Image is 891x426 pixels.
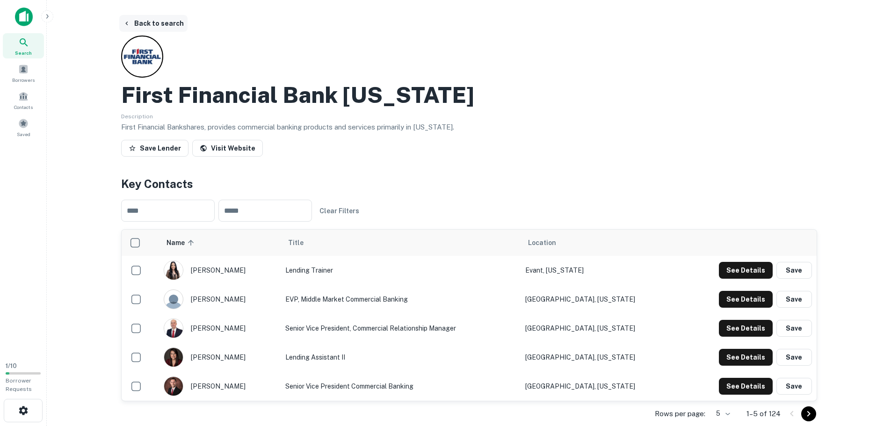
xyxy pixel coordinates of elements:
button: Save [776,378,812,395]
td: EVP, Middle Market Commercial Banking [281,285,521,314]
div: [PERSON_NAME] [164,260,276,280]
div: [PERSON_NAME] [164,318,276,338]
button: Save [776,320,812,337]
span: Borrower Requests [6,377,32,392]
span: Location [528,237,556,248]
div: [PERSON_NAME] [164,289,276,309]
a: Saved [3,115,44,140]
img: 9c8pery4andzj6ohjkjp54ma2 [164,290,183,309]
p: First Financial Bankshares, provides commercial banking products and services primarily in [US_ST... [121,122,817,133]
p: 1–5 of 124 [746,408,781,419]
span: Name [167,237,197,248]
div: 5 [709,407,732,420]
h2: First Financial Bank [US_STATE] [121,81,474,108]
button: See Details [719,291,773,308]
img: 1652211950675 [164,319,183,338]
img: 1680783067074 [164,261,183,280]
th: Name [159,230,281,256]
img: capitalize-icon.png [15,7,33,26]
td: Lending Assistant II [281,343,521,372]
button: Save [776,349,812,366]
div: [PERSON_NAME] [164,376,276,396]
img: 1630434330063 [164,348,183,367]
td: [GEOGRAPHIC_DATA], [US_STATE] [521,314,680,343]
div: scrollable content [122,230,817,401]
h4: Key Contacts [121,175,817,192]
button: Go to next page [801,406,816,421]
td: Lending Trainer [281,256,521,285]
span: Title [288,237,316,248]
td: [GEOGRAPHIC_DATA], [US_STATE] [521,343,680,372]
span: Borrowers [12,76,35,84]
span: Saved [17,130,30,138]
a: Search [3,33,44,58]
button: Save [776,262,812,279]
iframe: Chat Widget [844,351,891,396]
td: [GEOGRAPHIC_DATA], [US_STATE] [521,285,680,314]
button: Clear Filters [316,202,363,219]
button: See Details [719,378,773,395]
td: Senior Vice President Commercial Banking [281,372,521,401]
th: Title [281,230,521,256]
button: Back to search [119,15,188,32]
a: Visit Website [192,140,263,157]
span: Search [15,49,32,57]
td: Senior Vice President, Commercial Relationship Manager [281,314,521,343]
button: See Details [719,262,773,279]
span: 1 / 10 [6,362,17,369]
td: [GEOGRAPHIC_DATA], [US_STATE] [521,372,680,401]
span: Contacts [14,103,33,111]
button: Save [776,291,812,308]
a: Borrowers [3,60,44,86]
button: See Details [719,320,773,337]
div: [PERSON_NAME] [164,347,276,367]
td: Evant, [US_STATE] [521,256,680,285]
th: Location [521,230,680,256]
img: 1620315192941 [164,377,183,396]
p: Rows per page: [655,408,705,419]
a: Contacts [3,87,44,113]
button: See Details [719,349,773,366]
span: Description [121,113,153,120]
button: Save Lender [121,140,188,157]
